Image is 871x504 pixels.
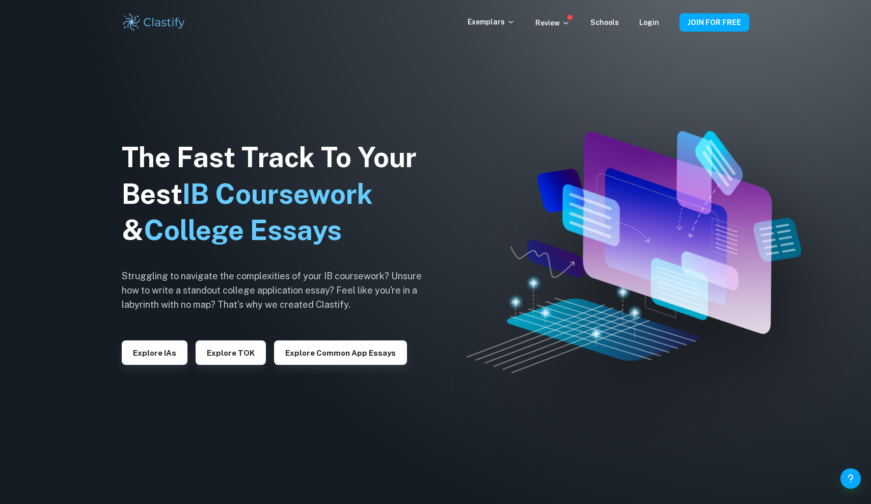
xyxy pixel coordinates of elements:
[196,340,266,365] button: Explore TOK
[274,348,407,357] a: Explore Common App essays
[122,269,438,312] h6: Struggling to navigate the complexities of your IB coursework? Unsure how to write a standout col...
[122,348,187,357] a: Explore IAs
[535,17,570,29] p: Review
[182,178,373,210] span: IB Coursework
[122,139,438,249] h1: The Fast Track To Your Best &
[679,13,749,32] button: JOIN FOR FREE
[590,18,619,26] a: Schools
[196,348,266,357] a: Explore TOK
[639,18,659,26] a: Login
[467,131,801,373] img: Clastify hero
[468,16,515,28] p: Exemplars
[122,340,187,365] button: Explore IAs
[144,214,342,246] span: College Essays
[122,12,186,33] img: Clastify logo
[840,468,861,489] button: Help and Feedback
[274,340,407,365] button: Explore Common App essays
